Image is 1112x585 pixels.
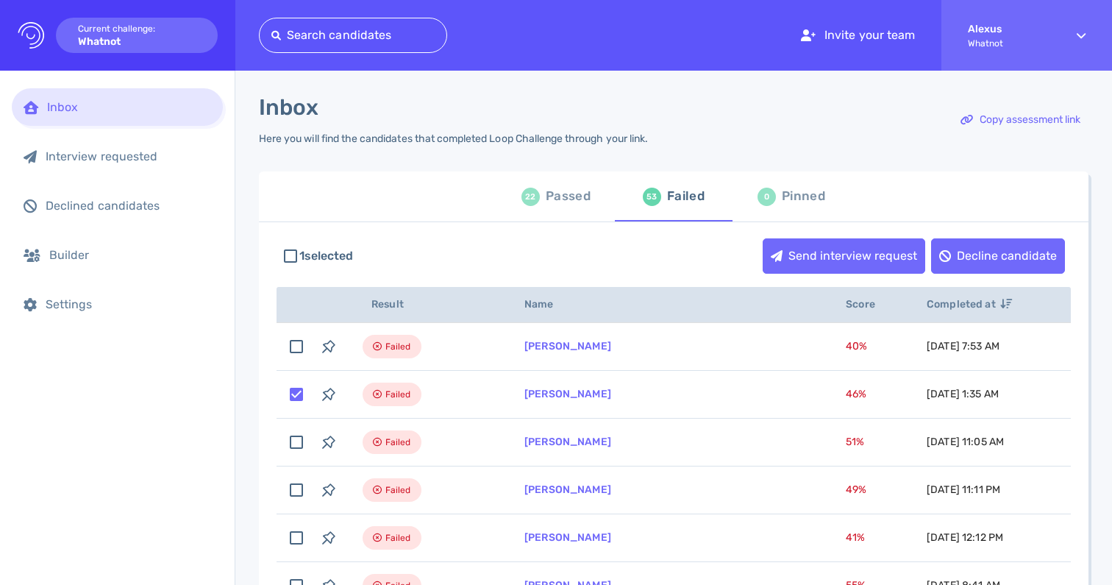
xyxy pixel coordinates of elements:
span: Failed [385,338,411,355]
span: 41 % [846,531,865,544]
span: 1 selected [299,247,353,265]
span: Score [846,298,891,311]
button: Decline candidate [931,238,1065,274]
strong: Alexus [968,23,1050,35]
div: 53 [643,188,661,206]
a: [PERSON_NAME] [524,531,611,544]
span: [DATE] 7:53 AM [927,340,999,352]
span: Failed [385,529,411,547]
span: Failed [385,433,411,451]
div: Builder [49,248,211,262]
div: Passed [546,185,591,208]
span: [DATE] 12:12 PM [927,531,1003,544]
div: Copy assessment link [953,103,1088,137]
th: Result [345,287,507,323]
div: Send interview request [763,239,924,273]
a: [PERSON_NAME] [524,388,611,400]
span: Failed [385,481,411,499]
h1: Inbox [259,94,318,121]
div: Interview requested [46,149,211,163]
a: [PERSON_NAME] [524,340,611,352]
span: [DATE] 11:11 PM [927,483,1000,496]
button: Copy assessment link [952,102,1088,138]
div: Declined candidates [46,199,211,213]
span: 40 % [846,340,867,352]
div: Here you will find the candidates that completed Loop Challenge through your link. [259,132,648,145]
span: [DATE] 11:05 AM [927,436,1004,448]
span: Name [524,298,570,311]
div: Pinned [782,185,825,208]
span: Completed at [927,298,1012,311]
div: 22 [521,188,540,206]
div: Failed [667,185,705,208]
span: Failed [385,386,411,403]
span: [DATE] 1:35 AM [927,388,999,400]
span: 51 % [846,436,864,448]
div: Inbox [47,100,211,114]
a: [PERSON_NAME] [524,483,611,496]
div: Settings [46,297,211,311]
span: Whatnot [968,38,1050,49]
button: Send interview request [763,238,925,274]
div: 0 [758,188,776,206]
span: 49 % [846,483,866,496]
span: 46 % [846,388,866,400]
a: [PERSON_NAME] [524,436,611,448]
div: Decline candidate [932,239,1064,273]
